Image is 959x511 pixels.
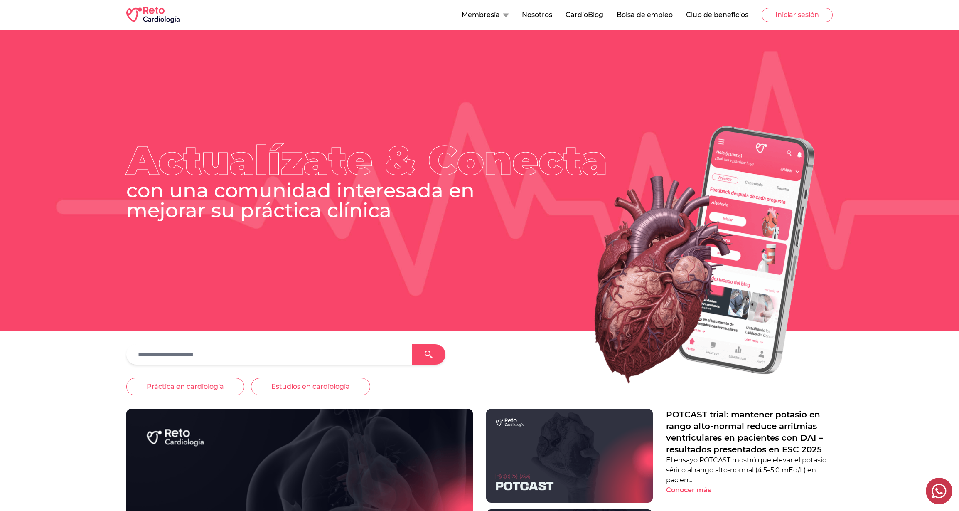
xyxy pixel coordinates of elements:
p: El ensayo POTCAST mostró que elevar el potasio sérico al rango alto-normal (4.5–5.0 mEq/L) en pac... [666,455,833,485]
button: Club de beneficios [686,10,748,20]
button: CardioBlog [566,10,603,20]
a: POTCAST trial: mantener potasio en rango alto-normal reduce arritmias ventriculares en pacientes ... [666,409,833,455]
p: Conocer más [666,485,711,495]
button: Iniciar sesión [762,8,833,22]
button: Conocer más [666,485,725,495]
img: POTCAST trial: mantener potasio en rango alto-normal reduce arritmias ventriculares en pacientes ... [486,409,653,503]
button: Nosotros [522,10,552,20]
button: Estudios en cardiología [251,378,370,395]
img: Heart [533,111,833,399]
button: Práctica en cardiología [126,378,244,395]
a: Conocer más [666,485,833,495]
button: Membresía [462,10,509,20]
button: Bolsa de empleo [617,10,673,20]
img: RETO Cardio Logo [126,7,180,23]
